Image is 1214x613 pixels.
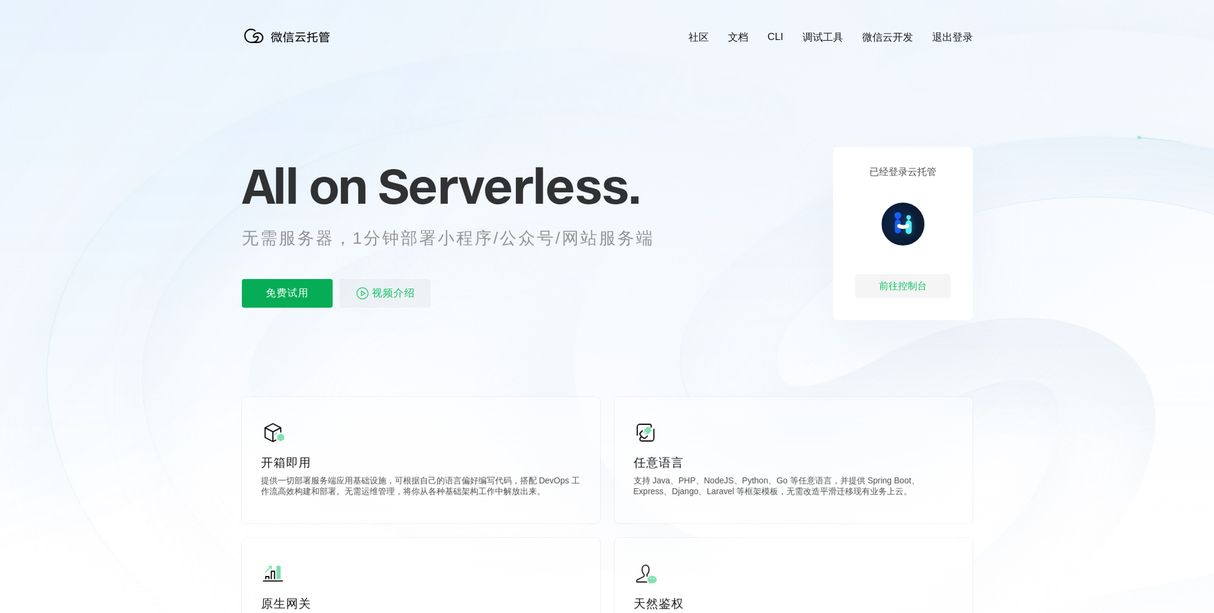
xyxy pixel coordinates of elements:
[242,279,333,308] p: 免费试用
[855,274,951,298] div: 前往控制台
[261,454,581,471] p: 开箱即用
[378,156,640,216] span: Serverless.
[869,166,936,179] p: 已经登录云托管
[355,286,370,301] img: video_play.svg
[728,30,748,44] a: 文档
[242,156,367,216] span: All on
[932,30,973,44] a: 退出登录
[803,30,843,44] a: 调试工具
[767,31,783,43] a: CLI
[261,595,581,612] p: 原生网关
[634,595,954,612] p: 天然鉴权
[242,24,337,48] img: 微信云托管
[862,30,913,44] a: 微信云开发
[634,476,954,499] p: 支持 Java、PHP、NodeJS、Python、Go 等任意语言，并提供 Spring Boot、Express、Django、Laravel 等框架模板，无需改造平滑迁移现有业务上云。
[372,279,415,308] span: 视频介绍
[634,454,954,471] p: 任意语言
[242,39,337,50] a: 微信云托管
[261,476,581,499] p: 提供一切部署服务端应用基础设施，可根据自己的语言偏好编写代码，搭配 DevOps 工作流高效构建和部署。无需运维管理，将你从各种基础架构工作中解放出来。
[689,30,709,44] a: 社区
[242,226,677,250] p: 无需服务器，1分钟部署小程序/公众号/网站服务端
